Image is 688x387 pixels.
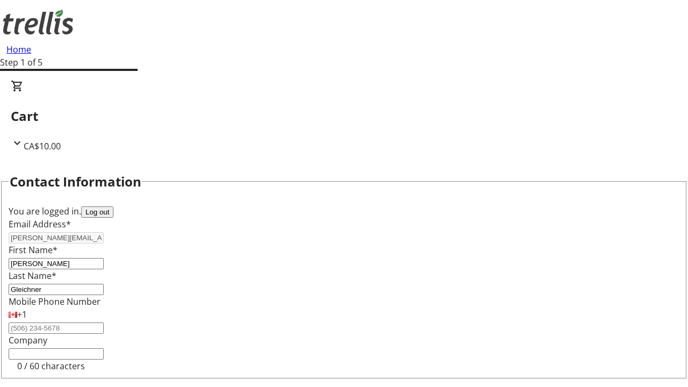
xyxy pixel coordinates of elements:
h2: Contact Information [10,172,141,191]
div: You are logged in. [9,205,679,218]
button: Log out [81,206,113,218]
label: Email Address* [9,218,71,230]
label: Last Name* [9,270,56,282]
label: First Name* [9,244,58,256]
div: CartCA$10.00 [11,80,677,153]
label: Company [9,334,47,346]
h2: Cart [11,106,677,126]
span: CA$10.00 [24,140,61,152]
label: Mobile Phone Number [9,296,101,307]
input: (506) 234-5678 [9,322,104,334]
tr-character-limit: 0 / 60 characters [17,360,85,372]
